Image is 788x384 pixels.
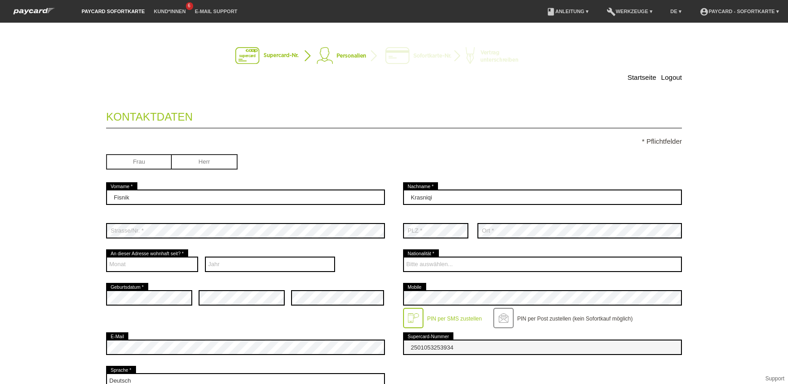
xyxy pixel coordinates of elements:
img: instantcard-v2-de-2.png [235,47,553,65]
a: paycard Sofortkarte [9,10,59,17]
p: * Pflichtfelder [106,137,682,145]
label: PIN per SMS zustellen [427,316,482,322]
label: PIN per Post zustellen (kein Sofortkauf möglich) [517,316,633,322]
a: buildWerkzeuge ▾ [602,9,657,14]
i: build [607,7,616,16]
a: Support [765,375,784,382]
span: 6 [186,2,193,10]
legend: Kontaktdaten [106,102,682,128]
a: E-Mail Support [190,9,242,14]
a: DE ▾ [666,9,686,14]
a: Kund*innen [149,9,190,14]
a: Logout [661,73,682,81]
a: bookAnleitung ▾ [542,9,593,14]
a: Startseite [627,73,656,81]
a: account_circlepaycard - Sofortkarte ▾ [695,9,783,14]
i: account_circle [700,7,709,16]
i: book [546,7,555,16]
a: paycard Sofortkarte [77,9,149,14]
img: paycard Sofortkarte [9,6,59,16]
